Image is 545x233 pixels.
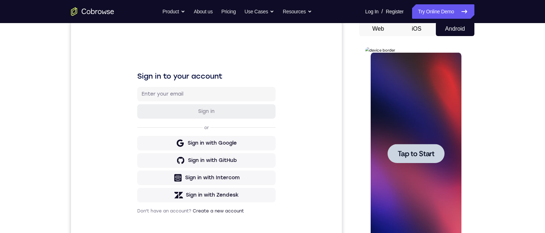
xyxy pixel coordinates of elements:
[66,114,205,129] button: Sign in with Google
[66,132,205,146] button: Sign in with GitHub
[365,4,379,19] a: Log In
[412,4,474,19] a: Try Online Demo
[32,103,69,110] span: Tap to Start
[436,22,474,36] button: Android
[115,170,168,177] div: Sign in with Zendesk
[117,135,166,142] div: Sign in with GitHub
[359,22,398,36] button: Web
[381,7,383,16] span: /
[283,4,312,19] button: Resources
[66,186,205,192] p: Don't have an account?
[245,4,274,19] button: Use Cases
[114,153,169,160] div: Sign in with Intercom
[117,118,166,125] div: Sign in with Google
[66,166,205,181] button: Sign in with Zendesk
[194,4,213,19] a: About us
[386,4,403,19] a: Register
[122,187,173,192] a: Create a new account
[22,97,79,116] button: Tap to Start
[221,4,236,19] a: Pricing
[162,4,185,19] button: Product
[66,149,205,163] button: Sign in with Intercom
[132,103,139,109] p: or
[397,22,436,36] button: iOS
[71,7,114,16] a: Go to the home page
